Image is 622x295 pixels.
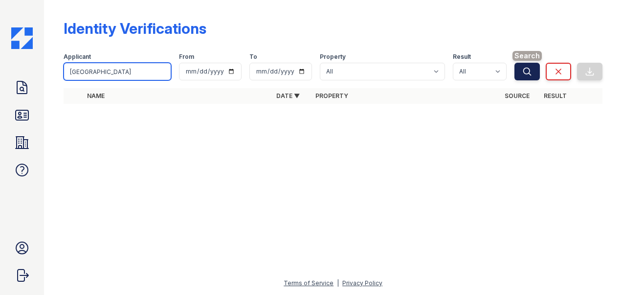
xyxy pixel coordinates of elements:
[337,279,339,287] div: |
[276,92,300,99] a: Date ▼
[544,92,567,99] a: Result
[315,92,348,99] a: Property
[87,92,105,99] a: Name
[284,279,333,287] a: Terms of Service
[453,53,471,61] label: Result
[505,92,530,99] a: Source
[320,53,346,61] label: Property
[64,63,171,80] input: Search by name or phone number
[512,51,542,61] span: Search
[179,53,194,61] label: From
[514,63,540,80] button: Search
[64,20,206,37] div: Identity Verifications
[342,279,382,287] a: Privacy Policy
[249,53,257,61] label: To
[64,53,91,61] label: Applicant
[11,27,33,49] img: CE_Icon_Blue-c292c112584629df590d857e76928e9f676e5b41ef8f769ba2f05ee15b207248.png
